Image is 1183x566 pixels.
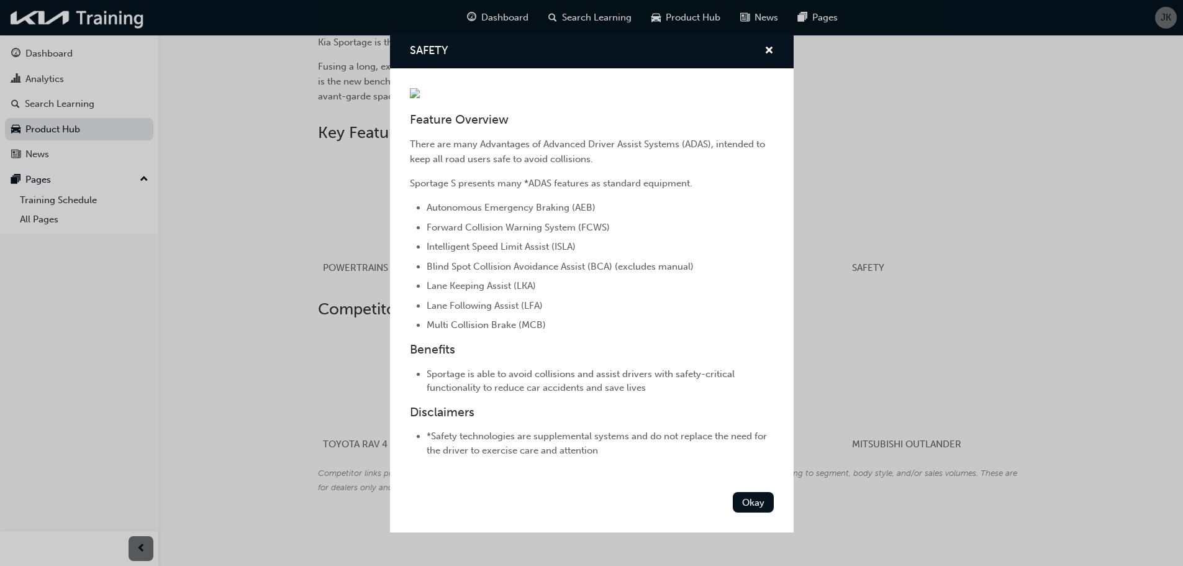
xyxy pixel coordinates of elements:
span: Sportage S presents many *ADAS features as standard equipment. [410,178,692,189]
span: Lane Following Assist (LFA) [427,300,543,311]
img: bb4d49b3-d6c6-4f92-8fe0-cd4bf227a0f8.jpg [410,88,420,98]
span: Autonomous Emergency Braking (AEB) [427,202,596,213]
span: Intelligent Speed Limit Assist (ISLA) [427,241,576,252]
div: SAFETY [390,34,794,532]
span: cross-icon [764,46,774,57]
span: Blind Spot Collision Avoidance Assist (BCA) (excludes manual) [427,261,694,272]
li: *Safety technologies are supplemental systems and do not replace the need for the driver to exerc... [427,429,774,457]
h3: Feature Overview [410,112,774,127]
span: Lane Keeping Assist (LKA) [427,280,536,291]
button: cross-icon [764,43,774,59]
li: Sportage is able to avoid collisions and assist drivers with safety-critical functionality to red... [427,367,774,395]
h3: Benefits [410,342,774,357]
span: There are many Advantages of Advanced Driver Assist Systems (ADAS), intended to keep all road use... [410,139,768,165]
button: Okay [733,492,774,513]
span: Multi Collision Brake (MCB) [427,319,546,331]
span: SAFETY [410,43,448,57]
h3: Disclaimers [410,405,774,419]
span: Forward Collision Warning System (FCWS) [427,222,610,233]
